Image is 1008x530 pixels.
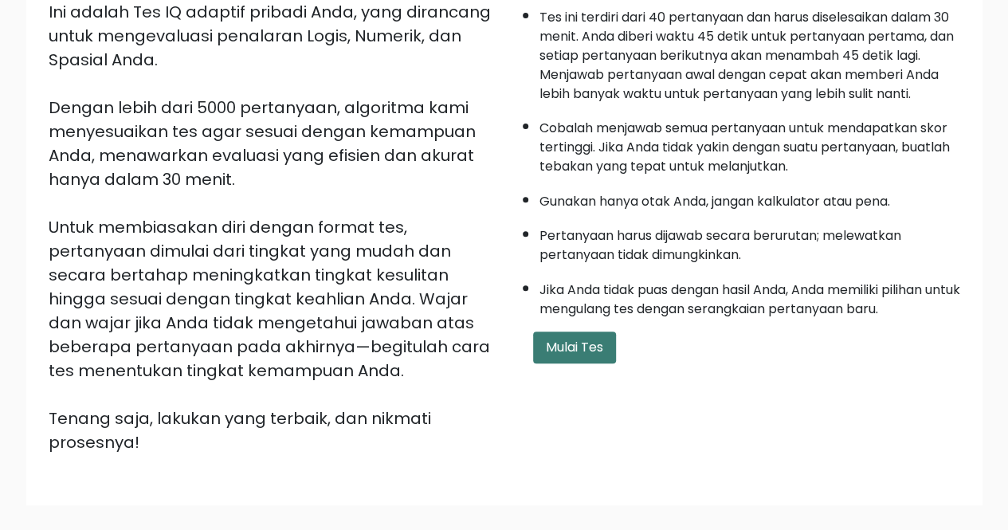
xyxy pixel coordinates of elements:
font: Tenang saja, lakukan yang terbaik, dan nikmati prosesnya! [49,407,431,453]
font: Untuk membiasakan diri dengan format tes, pertanyaan dimulai dari tingkat yang mudah dan secara b... [49,216,490,382]
font: Tes ini terdiri dari 40 pertanyaan dan harus diselesaikan dalam 30 menit. Anda diberi waktu 45 de... [539,8,954,103]
font: Cobalah menjawab semua pertanyaan untuk mendapatkan skor tertinggi. Jika Anda tidak yakin dengan ... [539,119,950,175]
font: Jika Anda tidak puas dengan hasil Anda, Anda memiliki pilihan untuk mengulang tes dengan serangka... [539,281,960,318]
font: Mulai Tes [546,338,603,356]
font: Gunakan hanya otak Anda, jangan kalkulator atau pena. [539,192,890,210]
font: Dengan lebih dari 5000 pertanyaan, algoritma kami menyesuaikan tes agar sesuai dengan kemampuan A... [49,96,476,190]
font: Pertanyaan harus dijawab secara berurutan; melewatkan pertanyaan tidak dimungkinkan. [539,226,901,264]
button: Mulai Tes [533,332,616,363]
font: Ini adalah Tes IQ adaptif pribadi Anda, yang dirancang untuk mengevaluasi penalaran Logis, Numeri... [49,1,491,71]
